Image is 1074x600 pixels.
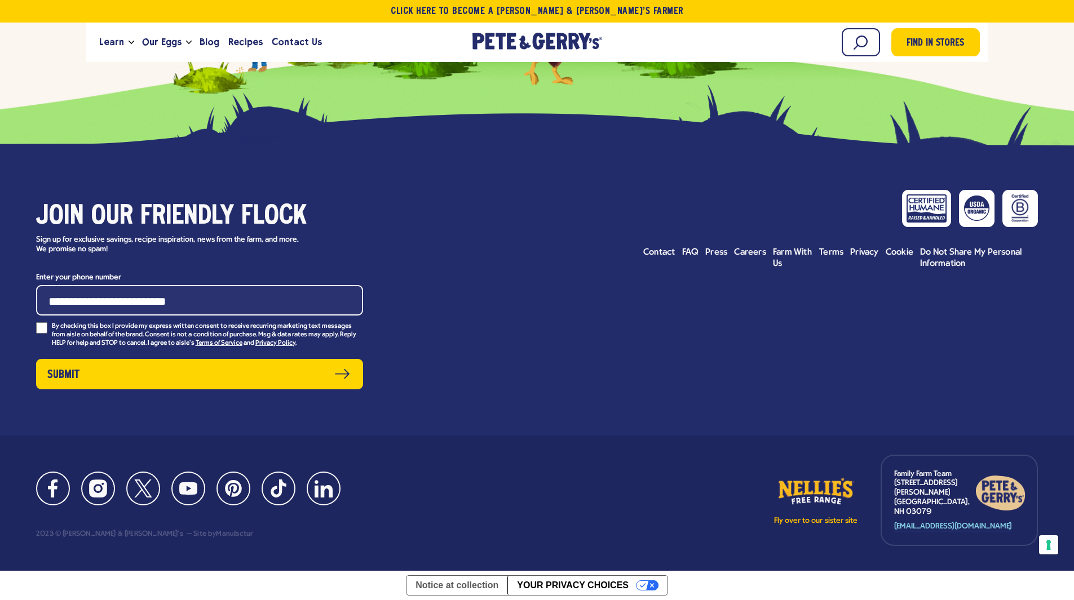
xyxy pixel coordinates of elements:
a: Farm With Us [773,247,812,269]
a: Manufactur [216,530,253,538]
span: Find in Stores [907,36,964,51]
span: Do Not Share My Personal Information [920,248,1022,268]
a: Contact Us [267,27,326,57]
a: Cookie [886,247,913,258]
span: Recipes [228,35,263,49]
p: By checking this box I provide my express written consent to receive recurring marketing text mes... [52,322,363,348]
a: [EMAIL_ADDRESS][DOMAIN_NAME] [894,522,1012,532]
a: Find in Stores [891,28,980,56]
span: Contact Us [272,35,322,49]
a: Do Not Share My Personal Information [920,247,1038,269]
button: Submit [36,359,363,389]
input: By checking this box I provide my express written consent to receive recurring marketing text mes... [36,322,47,334]
div: Site by [185,530,253,538]
a: FAQ [682,247,699,258]
a: Notice at collection [406,576,507,595]
input: Search [842,28,880,56]
a: Terms [819,247,843,258]
span: Press [705,248,727,257]
p: Fly over to our sister site [774,517,858,525]
a: Terms of Service [196,340,242,348]
span: Farm With Us [773,248,812,268]
div: 2023 © [PERSON_NAME] & [PERSON_NAME]'s [36,530,183,538]
p: Sign up for exclusive savings, recipe inspiration, news from the farm, and more. We promise no spam! [36,235,310,255]
span: Blog [200,35,219,49]
label: Enter your phone number [36,270,363,285]
button: Open the dropdown menu for Learn [129,41,134,45]
h3: Join our friendly flock [36,201,363,233]
a: Fly over to our sister site [774,475,858,525]
span: Terms [819,248,843,257]
ul: Footer menu [643,247,1038,269]
span: Learn [99,35,124,49]
p: Family Farm Team [STREET_ADDRESS][PERSON_NAME] [GEOGRAPHIC_DATA], NH 03079 [894,470,975,517]
a: Privacy [850,247,879,258]
button: Your Privacy Choices [507,576,667,595]
a: Press [705,247,727,258]
span: FAQ [682,248,699,257]
a: Recipes [224,27,267,57]
a: Privacy Policy [255,340,295,348]
a: Careers [734,247,766,258]
span: Cookie [886,248,913,257]
span: Our Eggs [142,35,182,49]
a: Contact [643,247,675,258]
span: Privacy [850,248,879,257]
button: Open the dropdown menu for Our Eggs [186,41,192,45]
span: Careers [734,248,766,257]
span: Contact [643,248,675,257]
a: Blog [195,27,224,57]
a: Our Eggs [138,27,186,57]
a: Learn [95,27,129,57]
button: Your consent preferences for tracking technologies [1039,535,1058,554]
